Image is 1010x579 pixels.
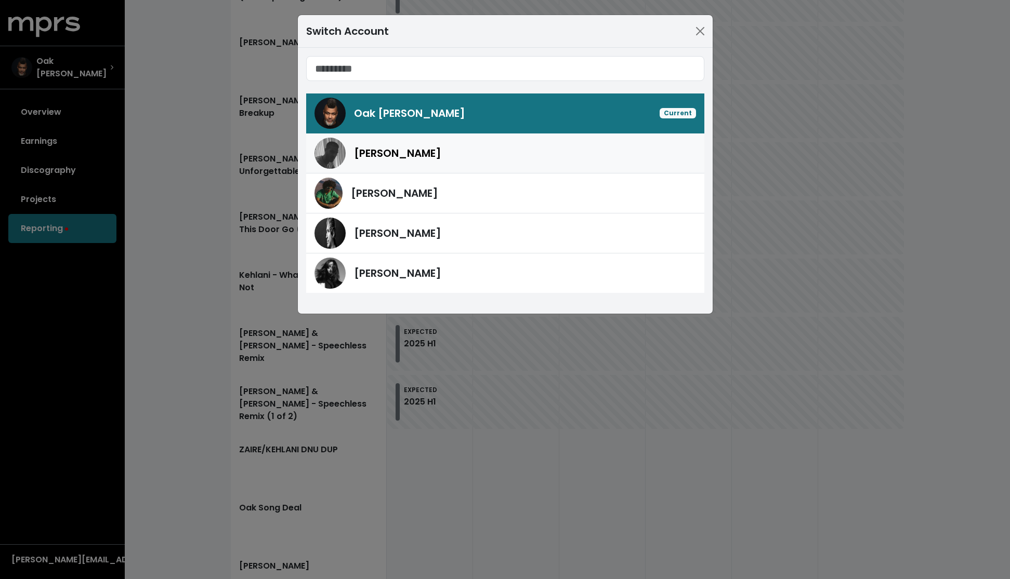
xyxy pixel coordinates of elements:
[354,106,465,120] span: Oak [PERSON_NAME]
[692,23,709,39] button: Close
[306,133,704,173] a: Hoskins[PERSON_NAME]
[354,226,441,240] span: [PERSON_NAME]
[660,108,696,118] span: Current
[314,218,346,249] img: Paul Harris
[306,93,704,133] a: Oak FelderOak [PERSON_NAME]Current
[314,138,346,169] img: Hoskins
[306,173,704,213] a: Roark Bailey[PERSON_NAME]
[306,56,704,81] input: Search accounts
[314,98,346,129] img: Oak Felder
[351,186,438,200] span: [PERSON_NAME]
[354,266,441,280] span: [PERSON_NAME]
[314,258,346,289] img: Shintaro Yasuda
[306,23,389,39] div: Switch Account
[354,146,441,160] span: [PERSON_NAME]
[314,178,343,209] img: Roark Bailey
[306,213,704,253] a: Paul Harris[PERSON_NAME]
[306,253,704,293] a: Shintaro Yasuda[PERSON_NAME]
